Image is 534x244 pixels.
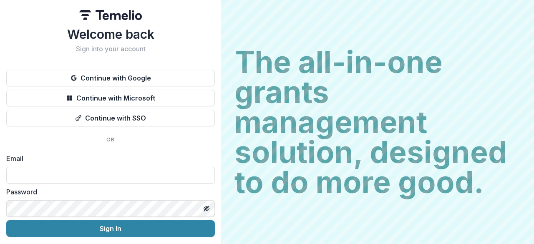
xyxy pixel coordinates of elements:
[6,45,215,53] h2: Sign into your account
[200,202,213,215] button: Toggle password visibility
[6,110,215,126] button: Continue with SSO
[6,70,215,86] button: Continue with Google
[79,10,142,20] img: Temelio
[6,27,215,42] h1: Welcome back
[6,220,215,237] button: Sign In
[6,153,210,164] label: Email
[6,90,215,106] button: Continue with Microsoft
[6,187,210,197] label: Password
